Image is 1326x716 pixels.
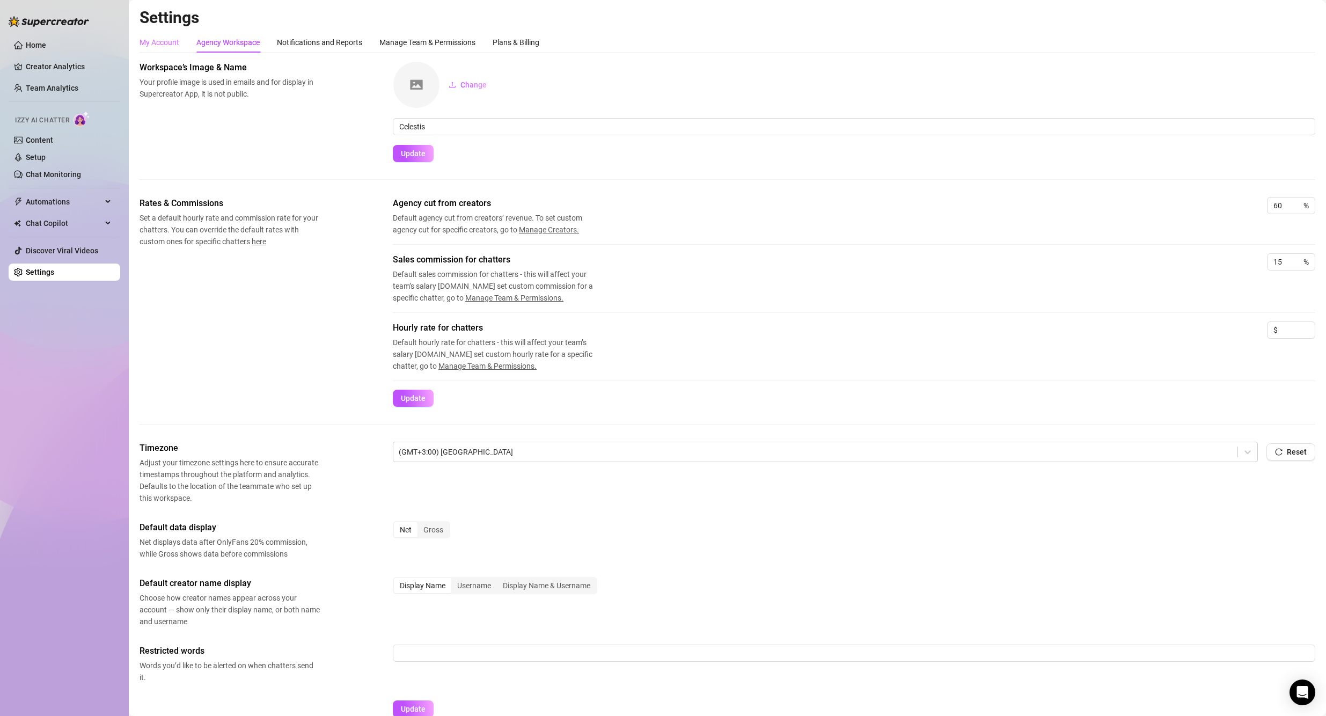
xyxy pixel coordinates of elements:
span: Net displays data after OnlyFans 20% commission, while Gross shows data before commissions [140,536,320,560]
span: Change [460,81,487,89]
div: My Account [140,36,179,48]
span: Update [401,149,426,158]
span: Manage Team & Permissions. [465,294,563,302]
h2: Settings [140,8,1315,28]
button: Update [393,390,434,407]
div: Username [451,578,497,593]
span: thunderbolt [14,198,23,206]
div: Open Intercom Messenger [1290,680,1315,705]
span: Manage Creators. [519,225,579,234]
span: Chat Copilot [26,215,102,232]
div: segmented control [393,577,597,594]
span: Your profile image is used in emails and for display in Supercreator App, it is not public. [140,76,320,100]
a: Home [26,41,46,49]
img: AI Chatter [74,111,90,127]
img: square-placeholder.png [393,62,439,108]
span: Manage Team & Permissions. [438,362,537,370]
div: Gross [417,522,449,537]
div: Agency Workspace [196,36,260,48]
span: Adjust your timezone settings here to ensure accurate timestamps throughout the platform and anal... [140,457,320,504]
span: Set a default hourly rate and commission rate for your chatters. You can override the default rat... [140,212,320,247]
span: Update [401,394,426,403]
span: Izzy AI Chatter [15,115,69,126]
span: Agency cut from creators [393,197,607,210]
span: Hourly rate for chatters [393,322,607,334]
div: Display Name & Username [497,578,596,593]
span: Words you’d like to be alerted on when chatters send it. [140,660,320,683]
button: Change [440,76,495,93]
a: Creator Analytics [26,58,112,75]
a: Setup [26,153,46,162]
div: segmented control [393,521,450,538]
a: Content [26,136,53,144]
span: Update [401,705,426,713]
span: Default hourly rate for chatters - this will affect your team’s salary [DOMAIN_NAME] set custom h... [393,337,607,372]
img: logo-BBDzfeDw.svg [9,16,89,27]
span: Choose how creator names appear across your account — show only their display name, or both name ... [140,592,320,627]
button: Update [393,145,434,162]
span: Default creator name display [140,577,320,590]
a: Discover Viral Videos [26,246,98,255]
img: Chat Copilot [14,220,21,227]
span: Workspace’s Image & Name [140,61,320,74]
div: Display Name [394,578,451,593]
span: Reset [1287,448,1307,456]
span: here [252,237,266,246]
span: Restricted words [140,645,320,657]
div: Notifications and Reports [277,36,362,48]
a: Settings [26,268,54,276]
span: Default agency cut from creators’ revenue. To set custom agency cut for specific creators, go to [393,212,607,236]
a: Chat Monitoring [26,170,81,179]
span: Rates & Commissions [140,197,320,210]
div: Net [394,522,417,537]
div: Plans & Billing [493,36,539,48]
a: Team Analytics [26,84,78,92]
input: Enter name [393,118,1315,135]
div: Manage Team & Permissions [379,36,475,48]
span: Timezone [140,442,320,455]
span: Default data display [140,521,320,534]
span: Automations [26,193,102,210]
button: Reset [1266,443,1315,461]
span: Sales commission for chatters [393,253,607,266]
span: Default sales commission for chatters - this will affect your team’s salary [DOMAIN_NAME] set cus... [393,268,607,304]
span: reload [1275,448,1283,456]
span: upload [449,81,456,89]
